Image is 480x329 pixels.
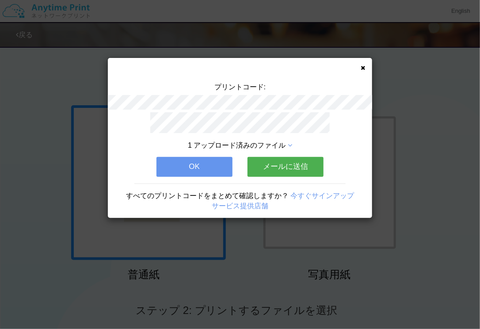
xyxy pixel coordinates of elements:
[214,83,266,91] span: プリントコード:
[188,142,286,149] span: 1 アップロード済みのファイル
[212,202,268,210] a: サービス提供店舗
[290,192,354,199] a: 今すぐサインアップ
[248,157,324,176] button: メールに送信
[126,192,289,199] span: すべてのプリントコードをまとめて確認しますか？
[156,157,232,176] button: OK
